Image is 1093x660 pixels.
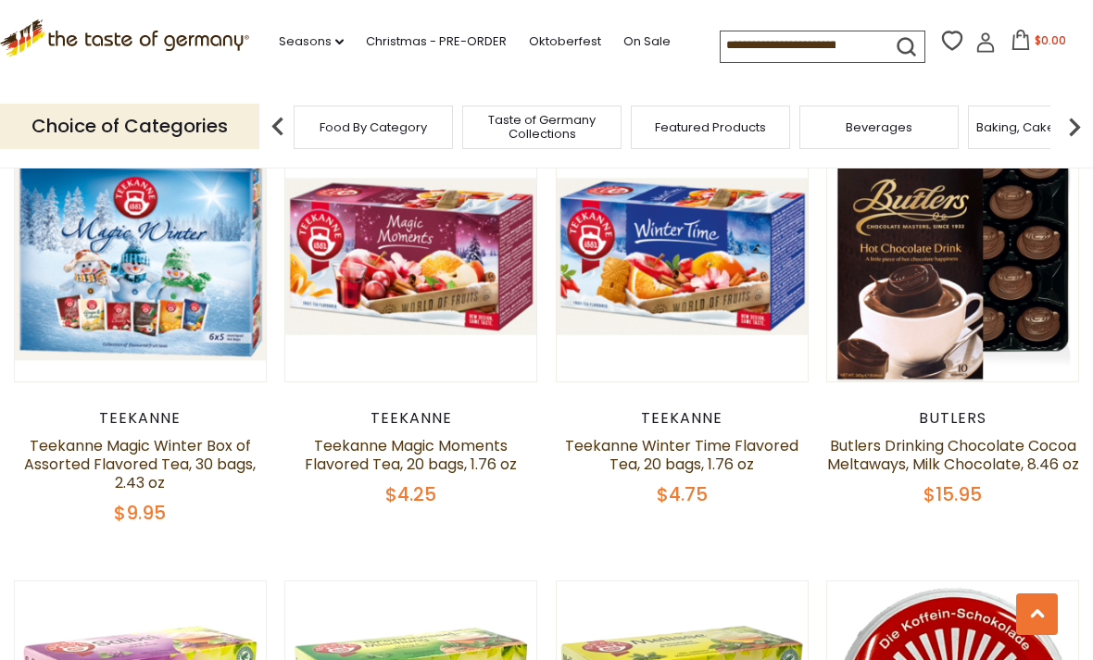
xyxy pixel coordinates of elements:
a: Teekanne Magic Winter Box of Assorted Flavored Tea, 30 bags, 2.43 oz [24,435,256,493]
span: $0.00 [1035,32,1066,48]
img: Teekanne Winter Time Flavored Tea, 20 bags, 1.76 oz [557,131,808,382]
a: Food By Category [320,120,427,134]
a: Christmas - PRE-ORDER [366,31,507,52]
a: On Sale [623,31,671,52]
a: Butlers Drinking Chocolate Cocoa Meltaways, Milk Chocolate, 8.46 oz [827,435,1079,475]
a: Teekanne Magic Moments Flavored Tea, 20 bags, 1.76 oz [305,435,517,475]
div: Teekanne [14,409,267,428]
img: Butlers Drinking Chocolate Cocoa Meltaways, Milk Chocolate, 8.46 oz [827,131,1078,382]
a: Oktoberfest [529,31,601,52]
span: $4.75 [657,481,708,507]
a: Taste of Germany Collections [468,113,616,141]
span: $15.95 [923,481,982,507]
div: Teekanne [284,409,537,428]
span: $4.25 [385,481,436,507]
button: $0.00 [999,30,1078,57]
img: next arrow [1056,108,1093,145]
div: Teekanne [556,409,809,428]
div: Butlers [826,409,1079,428]
img: previous arrow [259,108,296,145]
img: Teekanne Magic Moments Flavored Tea, 20 bags, 1.76 oz [285,131,536,382]
span: $9.95 [114,500,166,526]
a: Beverages [846,120,912,134]
a: Seasons [279,31,344,52]
a: Featured Products [655,120,766,134]
a: Teekanne Winter Time Flavored Tea, 20 bags, 1.76 oz [565,435,798,475]
img: Teekanne Magic Winter Box of Assorted Flavored Tea, 30 bags, 2.43 oz [15,131,266,382]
